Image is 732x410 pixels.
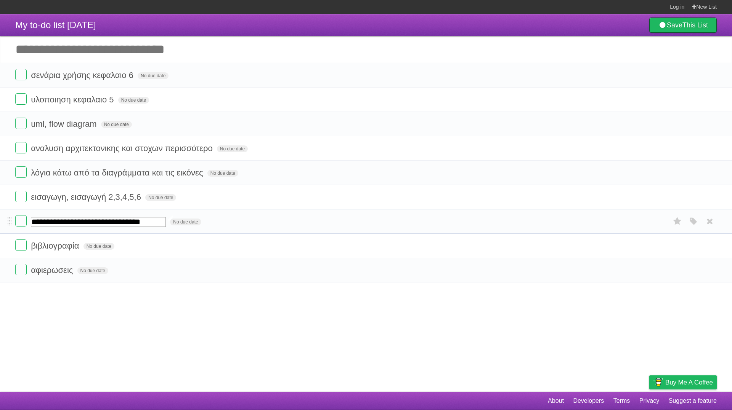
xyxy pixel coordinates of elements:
[15,20,96,30] span: My to-do list [DATE]
[217,145,248,152] span: No due date
[548,394,564,408] a: About
[145,194,176,201] span: No due date
[15,215,27,227] label: Done
[118,97,149,104] span: No due date
[613,394,630,408] a: Terms
[31,70,135,80] span: σενάρια χρήσης κεφαλαιο 6
[665,376,713,389] span: Buy me a coffee
[670,215,685,228] label: Star task
[31,265,75,275] span: αφιερωσεις
[138,72,169,79] span: No due date
[670,239,685,252] label: Star task
[669,394,717,408] a: Suggest a feature
[670,93,685,106] label: Star task
[639,394,659,408] a: Privacy
[77,267,108,274] span: No due date
[653,376,663,389] img: Buy me a coffee
[649,18,717,33] a: SaveThis List
[31,144,215,153] span: αναλυση αρχιτεκτονικης και στοχων περισσότερο
[15,118,27,129] label: Done
[15,69,27,80] label: Done
[649,375,717,389] a: Buy me a coffee
[101,121,132,128] span: No due date
[207,170,238,177] span: No due date
[170,219,201,225] span: No due date
[670,264,685,276] label: Star task
[31,95,116,104] span: υλοποιηση κεφαλαιο 5
[682,21,708,29] b: This List
[15,166,27,178] label: Done
[15,239,27,251] label: Done
[670,69,685,81] label: Star task
[31,119,98,129] span: uml, flow diagram
[670,166,685,179] label: Star task
[670,142,685,155] label: Star task
[670,191,685,203] label: Star task
[15,264,27,275] label: Done
[573,394,604,408] a: Developers
[15,191,27,202] label: Done
[31,192,143,202] span: εισαγωγη, εισαγωγή 2,3,4,5,6
[670,118,685,130] label: Star task
[31,241,81,250] span: βιβλιογραφία
[83,243,114,250] span: No due date
[15,93,27,105] label: Done
[31,168,205,177] span: λόγια κάτω από τα διαγράμματα και τις εικόνες
[15,142,27,153] label: Done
